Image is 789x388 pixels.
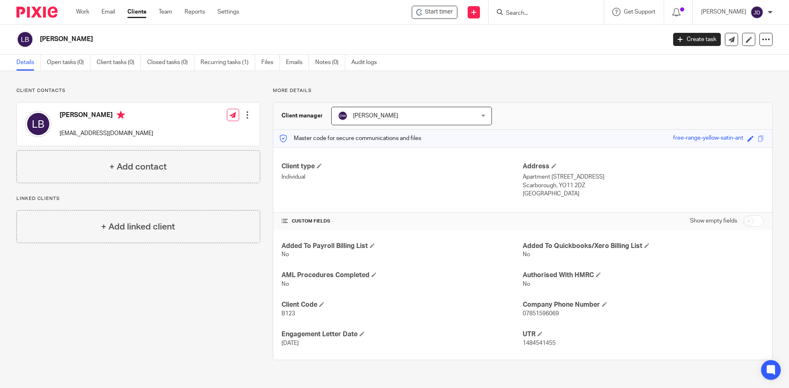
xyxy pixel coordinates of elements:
p: [GEOGRAPHIC_DATA] [523,190,764,198]
a: Work [76,8,89,16]
div: free-range-yellow-satin-ant [673,134,743,143]
a: Client tasks (0) [97,55,141,71]
h4: Engagement Letter Date [281,330,523,339]
a: Notes (0) [315,55,345,71]
a: Closed tasks (0) [147,55,194,71]
h4: [PERSON_NAME] [60,111,153,121]
p: Client contacts [16,87,260,94]
h4: Client type [281,162,523,171]
h2: [PERSON_NAME] [40,35,537,44]
h4: AML Procedures Completed [281,271,523,280]
h4: UTR [523,330,764,339]
a: Recurring tasks (1) [201,55,255,71]
img: svg%3E [338,111,348,121]
input: Search [505,10,579,17]
span: Get Support [624,9,655,15]
h4: Added To Payroll Billing List [281,242,523,250]
span: [DATE] [281,340,299,346]
span: 1484541455 [523,340,556,346]
p: Linked clients [16,195,260,202]
a: Audit logs [351,55,383,71]
span: No [523,281,530,287]
span: No [281,252,289,257]
a: Emails [286,55,309,71]
img: svg%3E [16,31,34,48]
label: Show empty fields [690,217,737,225]
p: [PERSON_NAME] [701,8,746,16]
h3: Client manager [281,112,323,120]
span: 07851596069 [523,311,559,317]
a: Details [16,55,41,71]
h4: Authorised With HMRC [523,271,764,280]
a: Clients [127,8,146,16]
span: Start timer [425,8,453,16]
p: More details [273,87,773,94]
a: Reports [185,8,205,16]
a: Team [159,8,172,16]
h4: CUSTOM FIELDS [281,218,523,225]
a: Files [261,55,280,71]
span: No [523,252,530,257]
p: Individual [281,173,523,181]
a: Settings [217,8,239,16]
span: B123 [281,311,295,317]
h4: + Add contact [109,161,167,173]
span: [PERSON_NAME] [353,113,398,119]
h4: Added To Quickbooks/Xero Billing List [523,242,764,250]
p: Apartment [STREET_ADDRESS] [523,173,764,181]
p: Master code for secure communications and files [279,134,421,142]
img: Pixie [16,7,58,18]
h4: + Add linked client [101,220,175,233]
a: Create task [673,33,721,46]
span: No [281,281,289,287]
p: [EMAIL_ADDRESS][DOMAIN_NAME] [60,129,153,138]
div: Lesley Baldwin [412,6,457,19]
h4: Client Code [281,301,523,309]
a: Open tasks (0) [47,55,90,71]
i: Primary [117,111,125,119]
img: svg%3E [25,111,51,137]
p: Scarborough, YO11 2DZ [523,181,764,190]
h4: Company Phone Number [523,301,764,309]
a: Email [102,8,115,16]
img: svg%3E [750,6,764,19]
h4: Address [523,162,764,171]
